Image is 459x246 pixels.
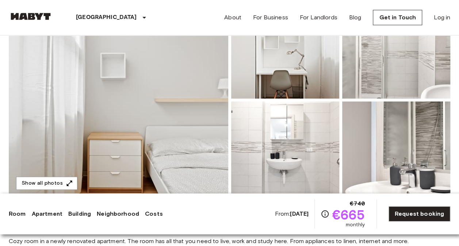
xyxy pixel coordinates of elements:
[231,101,339,197] img: Picture of unit IT-14-037-001-06H
[373,10,422,25] a: Get in Touch
[321,210,329,218] svg: Check cost overview for full price breakdown. Please note that discounts apply to new joiners onl...
[290,210,309,217] b: [DATE]
[9,13,53,20] img: Habyt
[76,13,137,22] p: [GEOGRAPHIC_DATA]
[97,210,139,218] a: Neighborhood
[275,210,309,218] span: From:
[349,13,362,22] a: Blog
[16,177,77,190] button: Show all photos
[332,208,365,221] span: €665
[389,206,450,222] a: Request booking
[346,221,365,228] span: monthly
[231,3,339,99] img: Picture of unit IT-14-037-001-06H
[9,210,26,218] a: Room
[434,13,450,22] a: Log in
[9,237,450,245] span: Cozy room in a newly renovated apartment. The room has all that you need to live, work and study ...
[9,3,228,197] img: Marketing picture of unit IT-14-037-001-06H
[32,210,62,218] a: Apartment
[224,13,241,22] a: About
[300,13,337,22] a: For Landlords
[350,199,365,208] span: €740
[253,13,288,22] a: For Business
[68,210,91,218] a: Building
[145,210,163,218] a: Costs
[342,3,450,99] img: Picture of unit IT-14-037-001-06H
[342,101,450,197] img: Picture of unit IT-14-037-001-06H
